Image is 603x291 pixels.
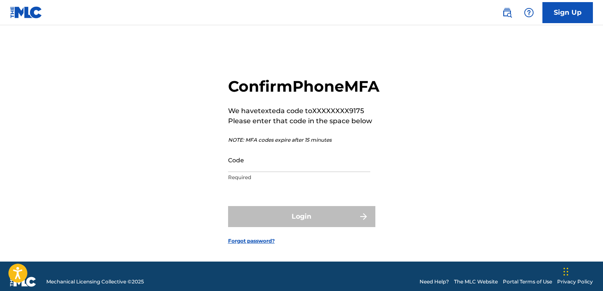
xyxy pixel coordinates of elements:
[524,8,534,18] img: help
[228,116,380,126] p: Please enter that code in the space below
[228,136,380,144] p: NOTE: MFA codes expire after 15 minutes
[228,77,380,96] h2: Confirm Phone MFA
[561,251,603,291] iframe: Chat Widget
[228,237,275,245] a: Forgot password?
[502,8,512,18] img: search
[454,278,498,286] a: The MLC Website
[420,278,449,286] a: Need Help?
[10,277,36,287] img: logo
[521,4,537,21] div: Help
[542,2,593,23] a: Sign Up
[228,174,370,181] p: Required
[46,278,144,286] span: Mechanical Licensing Collective © 2025
[228,106,380,116] p: We have texted a code to XXXXXXXX9175
[10,6,43,19] img: MLC Logo
[499,4,515,21] a: Public Search
[503,278,552,286] a: Portal Terms of Use
[557,278,593,286] a: Privacy Policy
[563,259,568,284] div: Drag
